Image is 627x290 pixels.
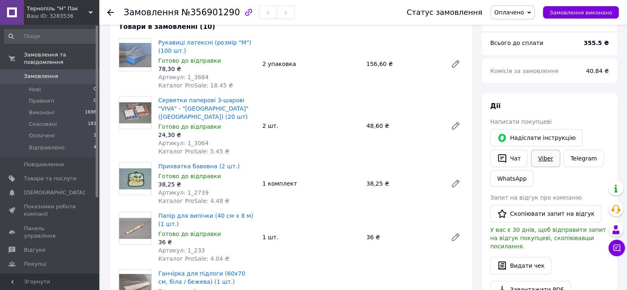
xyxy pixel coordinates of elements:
[24,189,85,196] span: [DEMOGRAPHIC_DATA]
[158,82,233,89] span: Каталог ProSale: 18.45 ₴
[29,97,54,105] span: Прийняті
[29,86,41,93] span: Нові
[158,148,229,155] span: Каталог ProSale: 5.45 ₴
[158,163,240,170] a: Прихватка бавовна (2 шт.)
[490,194,582,201] span: Запит на відгук про компанію
[24,246,45,254] span: Відгуки
[119,23,215,31] span: Товари в замовленні (10)
[94,97,96,105] span: 0
[490,68,559,74] span: Комісія за замовлення
[490,40,543,46] span: Всього до сплати
[27,12,99,20] div: Ваш ID: 3283536
[447,175,464,192] a: Редагувати
[363,120,444,132] div: 48,60 ₴
[181,7,240,17] span: №356901290
[586,68,609,74] span: 40.84 ₴
[94,132,96,139] span: 1
[158,255,229,262] span: Каталог ProSale: 4.04 ₴
[158,173,221,179] span: Готово до відправки
[158,57,221,64] span: Готово до відправки
[406,8,482,17] div: Статус замовлення
[490,205,601,222] button: Скопіювати запит на відгук
[158,65,256,73] div: 78,30 ₴
[490,226,606,250] span: У вас є 30 днів, щоб відправити запит на відгук покупцеві, скопіювавши посилання.
[564,150,604,167] a: Telegram
[85,109,96,116] span: 1698
[490,150,528,167] button: Чат
[94,144,96,151] span: 4
[158,270,245,285] a: Ганчірка для підлоги (60х70 см, біла / бежева) (1 шт.)
[29,120,57,128] span: Скасовані
[158,140,209,146] span: Артикул: 1_3064
[158,180,256,189] div: 38,25 ₴
[158,247,205,254] span: Артикул: 1_233
[24,51,99,66] span: Замовлення та повідомлення
[158,238,256,246] div: 36 ₴
[490,129,582,146] button: Надіслати інструкцію
[158,123,221,130] span: Готово до відправки
[94,86,96,93] span: 0
[24,260,46,268] span: Покупці
[490,102,500,110] span: Дії
[490,118,552,125] span: Написати покупцеві
[119,102,151,123] img: Серветки паперові 3-шарові "VIVA" - "Вишиванка" (Німеччина) (20 шт)
[29,109,54,116] span: Виконані
[531,150,560,167] a: Viber
[608,240,625,256] button: Чат з покупцем
[447,118,464,134] a: Редагувати
[550,9,612,16] span: Замовлення виконано
[158,131,256,139] div: 24,30 ₴
[447,229,464,245] a: Редагувати
[158,231,221,237] span: Готово до відправки
[24,203,76,218] span: Показники роботи компанії
[259,178,363,189] div: 1 комплект
[29,144,65,151] span: Відправлено
[259,120,363,132] div: 2 шт.
[494,9,524,16] span: Оплачено
[158,212,253,227] a: Папір для випічки (40 см х 8 м) (1 шт.)
[158,97,249,120] a: Серветки паперові 3-шарові "VIVA" - "[GEOGRAPHIC_DATA]" ([GEOGRAPHIC_DATA]) (20 шт)
[119,43,151,67] img: Рукавиці латексні (розмір "M") (100 шт.)
[259,231,363,243] div: 1 шт.
[24,225,76,240] span: Панель управління
[24,161,64,168] span: Повідомлення
[119,168,151,189] img: Прихватка бавовна (2 шт.)
[363,231,444,243] div: 36 ₴
[158,189,209,196] span: Артикул: 1_2739
[447,56,464,72] a: Редагувати
[363,58,444,70] div: 156,60 ₴
[543,6,619,19] button: Замовлення виконано
[24,175,76,182] span: Товари та послуги
[490,257,552,274] button: Видати чек
[490,170,533,187] a: WhatsApp
[158,74,209,80] span: Артикул: 1_3684
[24,73,58,80] span: Замовлення
[88,120,96,128] span: 181
[119,218,151,239] img: Папір для випічки (40 см х 8 м) (1 шт.)
[158,39,251,54] a: Рукавиці латексні (розмір "M") (100 шт.)
[363,178,444,189] div: 38,25 ₴
[107,8,114,17] div: Повернутися назад
[29,132,55,139] span: Оплачені
[259,58,363,70] div: 2 упаковка
[158,198,229,204] span: Каталог ProSale: 4.48 ₴
[124,7,179,17] span: Замовлення
[584,40,609,46] b: 355.5 ₴
[4,29,97,44] input: Пошук
[27,5,89,12] span: Тернопіль "Н" Пак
